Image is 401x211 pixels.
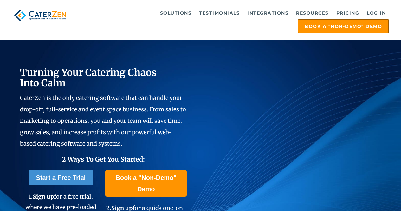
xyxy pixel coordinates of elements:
a: Testimonials [196,7,243,19]
span: Turning Your Catering Chaos Into Calm [20,66,157,89]
a: Resources [293,7,332,19]
a: Log in [364,7,389,19]
span: 2 Ways To Get You Started: [62,155,145,163]
a: Book a "Non-Demo" Demo [105,170,187,197]
a: Solutions [157,7,195,19]
a: Start a Free Trial [29,170,94,185]
a: Pricing [333,7,363,19]
span: Sign up [33,193,54,200]
a: Book a "Non-Demo" Demo [298,19,389,33]
a: Integrations [244,7,292,19]
span: CaterZen is the only catering software that can handle your drop-off, full-service and event spac... [20,94,186,147]
iframe: Help widget launcher [345,186,394,204]
img: caterzen [12,7,68,24]
div: Navigation Menu [76,7,389,33]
